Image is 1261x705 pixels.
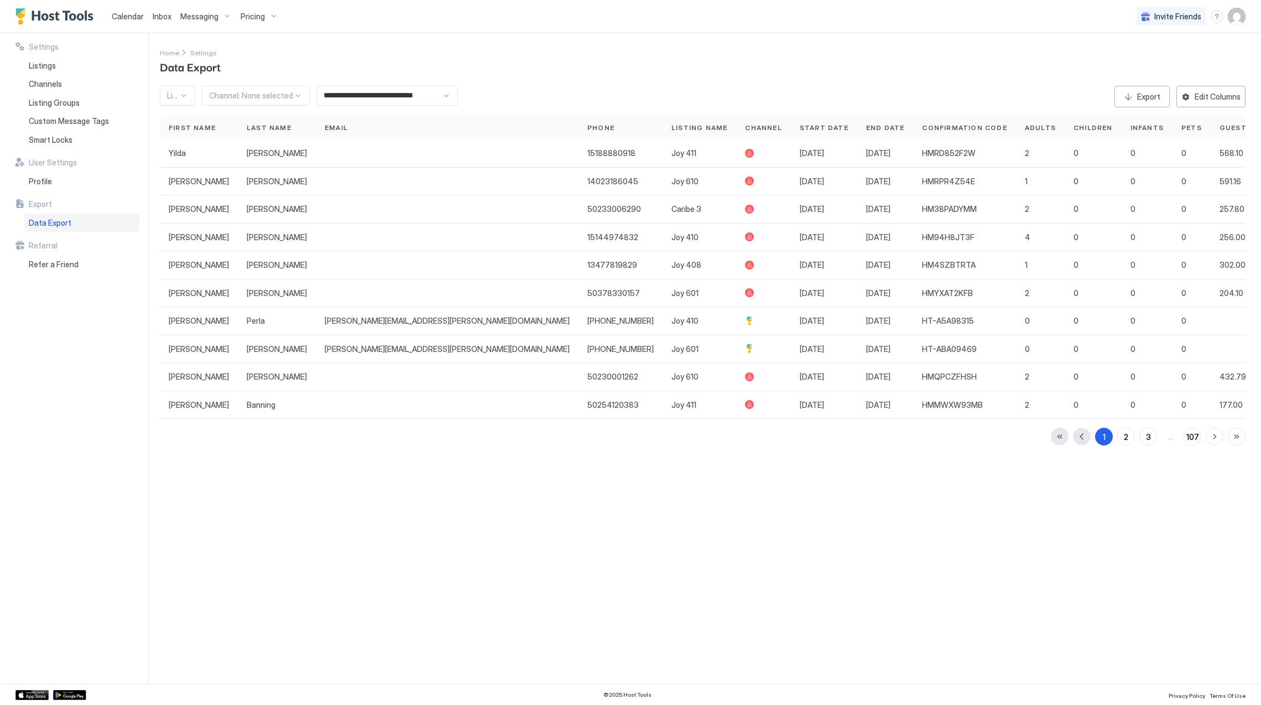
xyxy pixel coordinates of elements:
span: [PERSON_NAME] [169,288,229,298]
span: 2 [1025,400,1029,410]
span: 0 [1074,400,1078,410]
span: Pets [1181,123,1202,133]
span: Home [160,49,179,57]
span: [PERSON_NAME] [169,372,229,382]
span: [PERSON_NAME] [247,344,307,354]
span: Listing Groups [29,98,80,108]
span: [PERSON_NAME] [169,232,229,242]
a: Privacy Policy [1169,689,1205,701]
span: 0 [1130,400,1135,410]
span: Calendar [112,12,144,21]
a: Listings [24,56,139,75]
input: Input Field [317,86,442,105]
div: 2 [1124,431,1128,443]
a: Settings [190,46,217,58]
span: [DATE] [866,400,890,410]
span: HT-A5A98315 [922,316,974,326]
span: Data Export [160,58,221,75]
span: Infants [1130,123,1164,133]
span: Privacy Policy [1169,692,1205,699]
span: Confirmation Code [922,123,1007,133]
span: 0 [1074,372,1078,382]
button: Edit Columns [1176,86,1246,107]
span: Caribe 3 [671,204,701,214]
span: [PERSON_NAME] [169,204,229,214]
span: Listing Name [671,123,727,133]
span: HMMWXW93MB [922,400,983,410]
span: Data Export [29,218,71,228]
div: menu [1210,10,1223,23]
span: 50378330157 [587,288,640,298]
a: Data Export [24,214,139,232]
span: Joy 411 [671,148,696,158]
span: Custom Message Tags [29,116,109,126]
span: [PERSON_NAME] [169,344,229,354]
span: [PERSON_NAME] [247,148,307,158]
span: HM94H8JT3F [922,232,975,242]
span: [DATE] [866,204,890,214]
span: 0 [1130,260,1135,270]
button: Export [1114,86,1170,107]
span: [PERSON_NAME] [169,260,229,270]
span: [PERSON_NAME] [247,232,307,242]
span: [DATE] [866,177,890,186]
a: Host Tools Logo [15,8,98,25]
span: 0 [1074,260,1078,270]
span: 0 [1181,372,1186,382]
span: [DATE] [800,148,824,158]
a: Calendar [112,11,144,22]
span: 2 [1025,288,1029,298]
span: First Name [169,123,216,133]
span: 4 [1025,232,1030,242]
span: 0 [1181,344,1186,354]
span: [DATE] [866,372,890,382]
span: [PERSON_NAME][EMAIL_ADDRESS][PERSON_NAME][DOMAIN_NAME] [325,344,570,354]
span: © 2025 Host Tools [603,691,652,698]
span: [PERSON_NAME] [169,316,229,326]
a: Refer a Friend [24,255,139,274]
span: 0 [1130,372,1135,382]
a: Custom Message Tags [24,112,139,131]
span: Joy 408 [671,260,701,270]
span: 1 [1025,260,1028,270]
span: [PERSON_NAME] [247,260,307,270]
a: App Store [15,690,49,700]
span: 14023186045 [587,177,638,186]
span: [PERSON_NAME] [247,204,307,214]
span: Messaging [180,12,218,22]
a: Terms Of Use [1210,689,1246,701]
span: 0 [1025,316,1030,326]
span: HM38PADYMM [922,204,977,214]
span: [PERSON_NAME][EMAIL_ADDRESS][PERSON_NAME][DOMAIN_NAME] [325,316,570,326]
span: 2 [1025,372,1029,382]
a: Profile [24,172,139,191]
a: Inbox [153,11,171,22]
span: Phone [587,123,614,133]
span: [DATE] [800,372,824,382]
button: 2 [1117,428,1135,445]
div: Google Play Store [53,690,86,700]
span: HMQPCZFHSH [922,372,977,382]
span: 0 [1181,316,1186,326]
span: Smart Locks [29,135,72,145]
span: Export [29,199,52,209]
a: Home [160,46,179,58]
span: 15188880918 [587,148,635,158]
span: [DATE] [800,232,824,242]
span: 0 [1181,204,1186,214]
span: 0 [1025,344,1030,354]
span: 0 [1130,148,1135,158]
span: 0 [1130,344,1135,354]
span: User Settings [29,158,77,168]
span: 432.79 [1220,372,1246,382]
span: 177.00 [1220,400,1243,410]
span: 2 [1025,204,1029,214]
span: HMRPR4Z54E [922,177,975,186]
span: [PERSON_NAME] [247,288,307,298]
span: 0 [1074,232,1078,242]
span: 0 [1130,316,1135,326]
span: [DATE] [800,316,824,326]
span: 0 [1130,288,1135,298]
span: 13477819829 [587,260,637,270]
